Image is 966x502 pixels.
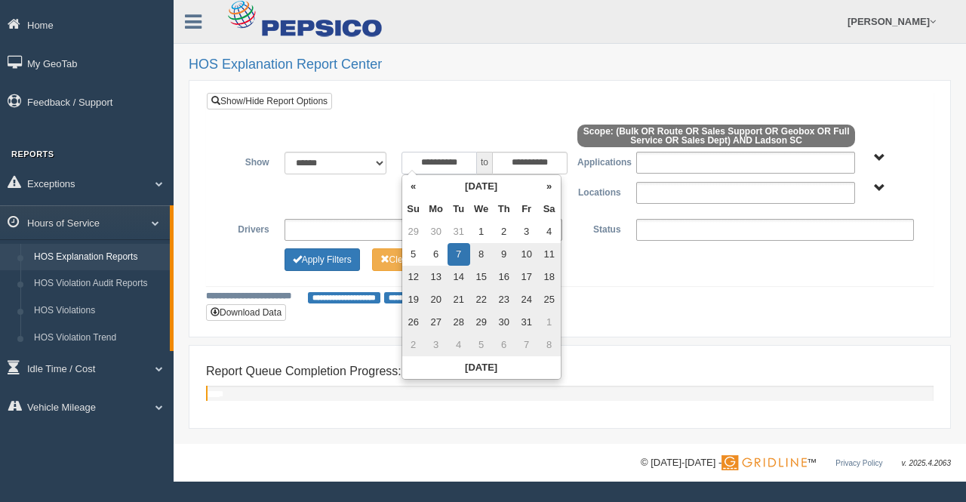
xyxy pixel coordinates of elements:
[493,288,515,311] td: 23
[515,198,538,220] th: Fr
[402,311,425,334] td: 26
[448,243,470,266] td: 7
[477,152,492,174] span: to
[425,266,448,288] td: 13
[902,459,951,467] span: v. 2025.4.2063
[448,288,470,311] td: 21
[515,220,538,243] td: 3
[570,182,629,200] label: Locations
[402,288,425,311] td: 19
[425,175,538,198] th: [DATE]
[835,459,882,467] a: Privacy Policy
[470,220,493,243] td: 1
[515,288,538,311] td: 24
[538,220,561,243] td: 4
[515,266,538,288] td: 17
[493,334,515,356] td: 6
[470,311,493,334] td: 29
[538,311,561,334] td: 1
[402,198,425,220] th: Su
[448,311,470,334] td: 28
[570,219,629,237] label: Status
[189,57,951,72] h2: HOS Explanation Report Center
[538,175,561,198] th: »
[425,220,448,243] td: 30
[27,325,170,352] a: HOS Violation Trend
[538,288,561,311] td: 25
[372,248,447,271] button: Change Filter Options
[402,175,425,198] th: «
[493,220,515,243] td: 2
[285,248,360,271] button: Change Filter Options
[493,266,515,288] td: 16
[206,304,286,321] button: Download Data
[448,266,470,288] td: 14
[218,219,277,237] label: Drivers
[721,455,807,470] img: Gridline
[470,243,493,266] td: 8
[206,365,934,378] h4: Report Queue Completion Progress:
[470,198,493,220] th: We
[448,198,470,220] th: Tu
[515,243,538,266] td: 10
[425,243,448,266] td: 6
[218,152,277,170] label: Show
[448,220,470,243] td: 31
[27,270,170,297] a: HOS Violation Audit Reports
[538,243,561,266] td: 11
[402,356,561,379] th: [DATE]
[470,266,493,288] td: 15
[402,334,425,356] td: 2
[538,198,561,220] th: Sa
[425,311,448,334] td: 27
[470,288,493,311] td: 22
[402,266,425,288] td: 12
[515,334,538,356] td: 7
[448,334,470,356] td: 4
[493,198,515,220] th: Th
[27,297,170,325] a: HOS Violations
[577,125,855,147] span: Scope: (Bulk OR Route OR Sales Support OR Geobox OR Full Service OR Sales Dept) AND Ladson SC
[27,244,170,271] a: HOS Explanation Reports
[425,334,448,356] td: 3
[207,93,332,109] a: Show/Hide Report Options
[402,243,425,266] td: 5
[493,311,515,334] td: 30
[425,288,448,311] td: 20
[425,198,448,220] th: Mo
[570,152,629,170] label: Applications
[538,334,561,356] td: 8
[641,455,951,471] div: © [DATE]-[DATE] - ™
[493,243,515,266] td: 9
[402,220,425,243] td: 29
[538,266,561,288] td: 18
[470,334,493,356] td: 5
[515,311,538,334] td: 31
